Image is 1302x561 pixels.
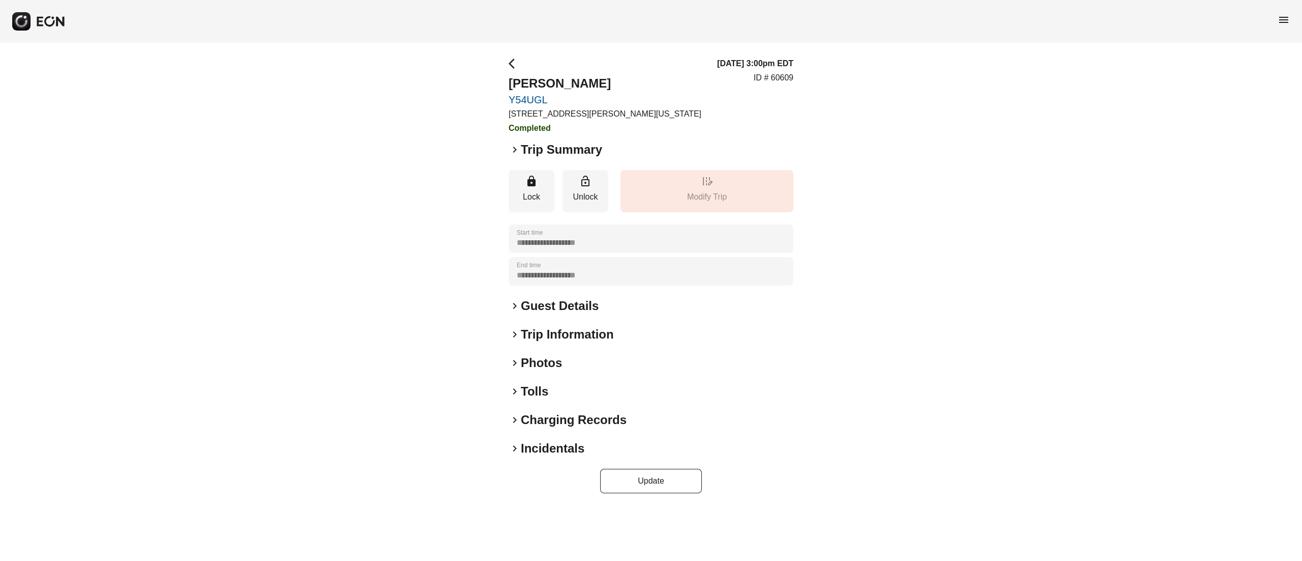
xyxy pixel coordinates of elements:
p: [STREET_ADDRESS][PERSON_NAME][US_STATE] [509,108,701,120]
span: keyboard_arrow_right [509,385,521,398]
span: arrow_back_ios [509,58,521,70]
p: Unlock [568,191,603,203]
a: Y54UGL [509,94,701,106]
button: Unlock [563,170,608,212]
button: Update [600,469,702,493]
h2: [PERSON_NAME] [509,75,701,92]
button: Lock [509,170,554,212]
h2: Guest Details [521,298,599,314]
h2: Tolls [521,383,548,400]
h2: Trip Summary [521,142,602,158]
h2: Charging Records [521,412,627,428]
h2: Trip Information [521,326,614,343]
span: menu [1278,14,1290,26]
h3: [DATE] 3:00pm EDT [717,58,793,70]
p: Lock [514,191,549,203]
span: lock [525,175,538,187]
span: keyboard_arrow_right [509,300,521,312]
span: lock_open [579,175,591,187]
h3: Completed [509,122,701,134]
h2: Incidentals [521,440,584,457]
span: keyboard_arrow_right [509,144,521,156]
span: keyboard_arrow_right [509,414,521,426]
span: keyboard_arrow_right [509,328,521,341]
span: keyboard_arrow_right [509,442,521,455]
h2: Photos [521,355,562,371]
span: keyboard_arrow_right [509,357,521,369]
p: ID # 60609 [754,72,793,84]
